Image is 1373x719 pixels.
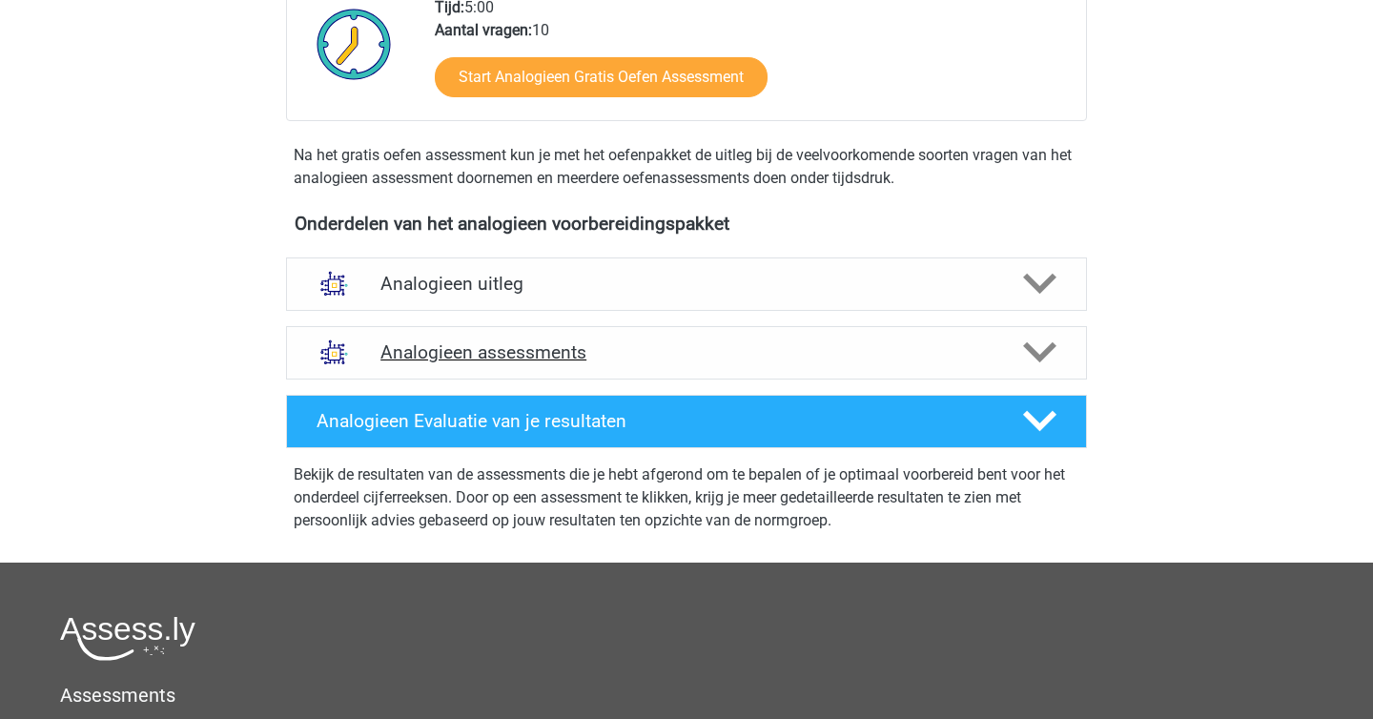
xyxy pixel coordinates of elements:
[317,410,993,432] h4: Analogieen Evaluatie van je resultaten
[286,144,1087,190] div: Na het gratis oefen assessment kun je met het oefenpakket de uitleg bij de veelvoorkomende soorte...
[295,213,1078,235] h4: Onderdelen van het analogieen voorbereidingspakket
[435,21,532,39] b: Aantal vragen:
[380,273,993,295] h4: Analogieen uitleg
[278,257,1095,311] a: uitleg Analogieen uitleg
[278,395,1095,448] a: Analogieen Evaluatie van je resultaten
[278,326,1095,380] a: assessments Analogieen assessments
[435,57,768,97] a: Start Analogieen Gratis Oefen Assessment
[310,259,359,308] img: analogieen uitleg
[310,328,359,377] img: analogieen assessments
[380,341,993,363] h4: Analogieen assessments
[294,463,1079,532] p: Bekijk de resultaten van de assessments die je hebt afgerond om te bepalen of je optimaal voorber...
[60,684,1313,707] h5: Assessments
[60,616,195,661] img: Assessly logo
